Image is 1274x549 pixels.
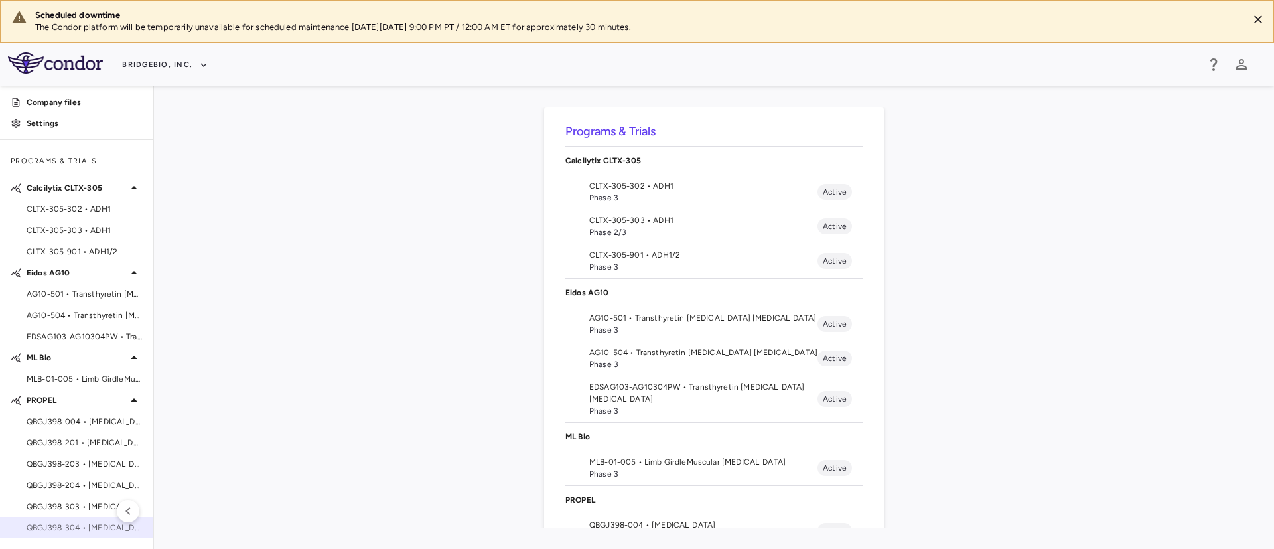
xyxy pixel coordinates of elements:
p: Eidos AG10 [565,287,863,299]
p: The Condor platform will be temporarily unavailable for scheduled maintenance [DATE][DATE] 9:00 P... [35,21,1238,33]
span: CLTX-305-302 • ADH1 [589,180,817,192]
li: AG10-504 • Transthyretin [MEDICAL_DATA] [MEDICAL_DATA]Phase 3Active [565,341,863,376]
p: Calcilytix CLTX-305 [565,155,863,167]
span: Active [817,318,852,330]
span: Phase 3 [589,405,817,417]
p: Settings [27,118,142,129]
li: CLTX-305-303 • ADH1Phase 2/3Active [565,209,863,244]
img: logo-full-SnFGN8VE.png [8,52,103,74]
span: AG10-501 • Transthyretin [MEDICAL_DATA] [MEDICAL_DATA] [589,312,817,324]
p: Eidos AG10 [27,267,126,279]
span: Phase 3 [589,324,817,336]
span: QBGJ398-303 • [MEDICAL_DATA] [27,501,142,512]
span: CLTX-305-303 • ADH1 [589,214,817,226]
span: Active [817,220,852,232]
span: Active [817,462,852,474]
span: Phase 3 [589,261,817,273]
p: PROPEL [565,494,863,506]
span: MLB-01-005 • Limb GirdleMuscular [MEDICAL_DATA] [27,373,142,385]
li: QBGJ398-004 • [MEDICAL_DATA]Active [565,514,863,548]
span: Active [817,525,852,537]
div: PROPEL [565,486,863,514]
span: AG10-504 • Transthyretin [MEDICAL_DATA] [MEDICAL_DATA] [27,309,142,321]
span: QBGJ398-004 • [MEDICAL_DATA] [27,416,142,428]
h6: Programs & Trials [565,123,863,141]
span: Active [817,353,852,364]
li: MLB-01-005 • Limb GirdleMuscular [MEDICAL_DATA]Phase 3Active [565,451,863,485]
li: AG10-501 • Transthyretin [MEDICAL_DATA] [MEDICAL_DATA]Phase 3Active [565,307,863,341]
div: Eidos AG10 [565,279,863,307]
span: CLTX-305-303 • ADH1 [27,224,142,236]
span: QBGJ398-203 • [MEDICAL_DATA] [27,458,142,470]
span: AG10-504 • Transthyretin [MEDICAL_DATA] [MEDICAL_DATA] [589,347,817,358]
button: Close [1248,9,1268,29]
div: Calcilytix CLTX-305 [565,147,863,175]
div: Scheduled downtime [35,9,1238,21]
span: Active [817,393,852,405]
span: AG10-501 • Transthyretin [MEDICAL_DATA] [MEDICAL_DATA] [27,288,142,300]
span: EDSAG103-AG10304PW • Transthyretin [MEDICAL_DATA] [MEDICAL_DATA] [27,331,142,343]
span: EDSAG103-AG10304PW • Transthyretin [MEDICAL_DATA] [MEDICAL_DATA] [589,381,817,405]
li: CLTX-305-302 • ADH1Phase 3Active [565,175,863,209]
span: Phase 3 [589,358,817,370]
li: CLTX-305-901 • ADH1/2Phase 3Active [565,244,863,278]
span: QBGJ398-004 • [MEDICAL_DATA] [589,519,817,531]
span: CLTX-305-901 • ADH1/2 [27,246,142,258]
span: QBGJ398-204 • [MEDICAL_DATA] [27,479,142,491]
p: ML Bio [565,431,863,443]
li: EDSAG103-AG10304PW • Transthyretin [MEDICAL_DATA] [MEDICAL_DATA]Phase 3Active [565,376,863,422]
span: QBGJ398-304 • [MEDICAL_DATA] [27,522,142,534]
p: PROPEL [27,394,126,406]
span: Phase 3 [589,468,817,480]
span: CLTX-305-901 • ADH1/2 [589,249,817,261]
span: Active [817,186,852,198]
span: Phase 3 [589,192,817,204]
span: QBGJ398-201 • [MEDICAL_DATA] [27,437,142,449]
span: Phase 2/3 [589,226,817,238]
button: BridgeBio, Inc. [122,54,208,76]
span: MLB-01-005 • Limb GirdleMuscular [MEDICAL_DATA] [589,456,817,468]
p: Company files [27,96,142,108]
p: ML Bio [27,352,126,364]
div: ML Bio [565,423,863,451]
span: CLTX-305-302 • ADH1 [27,203,142,215]
p: Calcilytix CLTX-305 [27,182,126,194]
span: Active [817,255,852,267]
